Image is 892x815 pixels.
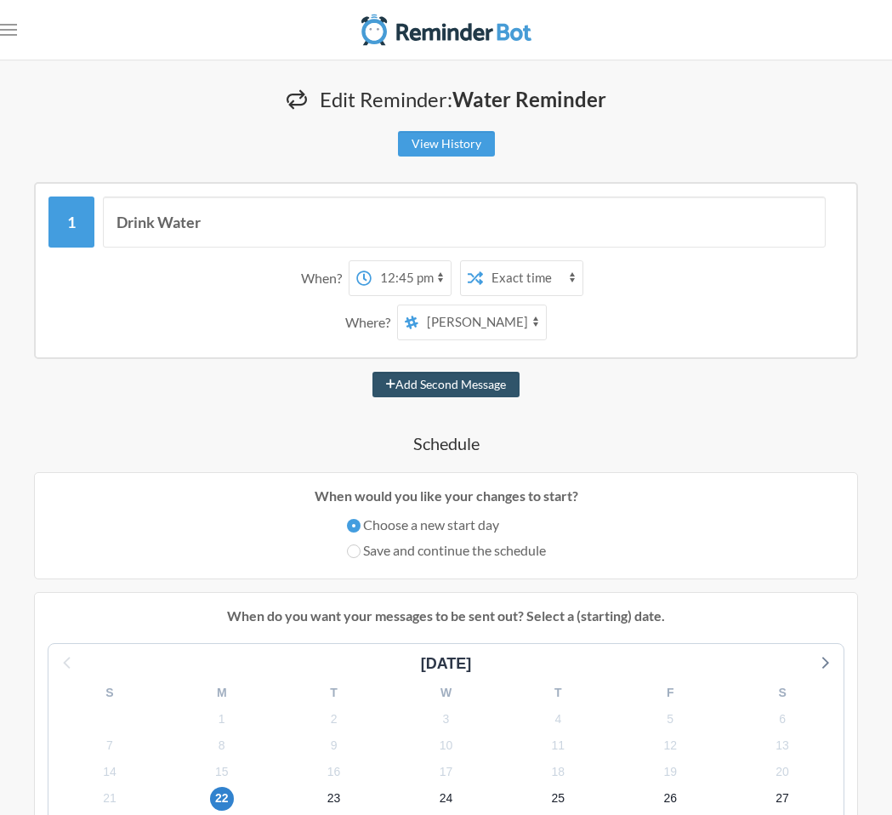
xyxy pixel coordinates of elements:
div: T [502,680,614,706]
span: Sunday, October 5, 2025 [658,707,682,731]
span: Tuesday, October 14, 2025 [98,761,122,784]
span: Monday, October 27, 2025 [770,787,794,811]
span: Sunday, October 12, 2025 [658,733,682,757]
span: Thursday, October 2, 2025 [322,707,346,731]
span: Monday, October 20, 2025 [770,761,794,784]
input: Choose a new start day [347,519,361,533]
span: Wednesday, October 15, 2025 [210,761,234,784]
span: Wednesday, October 1, 2025 [210,707,234,731]
span: Thursday, October 16, 2025 [322,761,346,784]
div: Where? [345,305,397,340]
div: W [390,680,503,706]
input: Save and continue the schedule [347,544,361,558]
div: T [278,680,390,706]
span: Edit Reminder: [320,87,606,111]
p: When would you like your changes to start? [48,486,844,506]
span: Sunday, October 19, 2025 [658,761,682,784]
div: M [166,680,278,706]
span: Monday, October 13, 2025 [770,733,794,757]
span: Friday, October 17, 2025 [434,761,457,784]
span: Friday, October 3, 2025 [434,707,457,731]
span: Thursday, October 9, 2025 [322,733,346,757]
label: Save and continue the schedule [347,540,546,561]
span: Saturday, October 4, 2025 [546,707,570,731]
span: Saturday, October 25, 2025 [546,787,570,811]
label: Choose a new start day [347,515,546,535]
span: Friday, October 10, 2025 [434,733,457,757]
input: Message [103,197,826,248]
span: Wednesday, October 8, 2025 [210,733,234,757]
span: Tuesday, October 21, 2025 [98,787,122,811]
div: When? [301,260,349,296]
span: Saturday, October 11, 2025 [546,733,570,757]
div: F [614,680,726,706]
div: [DATE] [414,653,479,675]
strong: Water Reminder [452,87,606,111]
img: Reminder Bot [361,13,531,47]
span: Wednesday, October 22, 2025 [210,787,234,811]
div: S [726,680,838,706]
span: Sunday, October 26, 2025 [658,787,682,811]
span: Friday, October 24, 2025 [434,787,457,811]
p: When do you want your messages to be sent out? Select a (starting) date. [48,606,844,626]
h4: Schedule [34,431,858,455]
span: Tuesday, October 7, 2025 [98,733,122,757]
span: Monday, October 6, 2025 [770,707,794,731]
span: Saturday, October 18, 2025 [546,761,570,784]
button: Add Second Message [372,372,520,397]
span: Thursday, October 23, 2025 [322,787,346,811]
a: View History [398,131,495,157]
div: S [54,680,166,706]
